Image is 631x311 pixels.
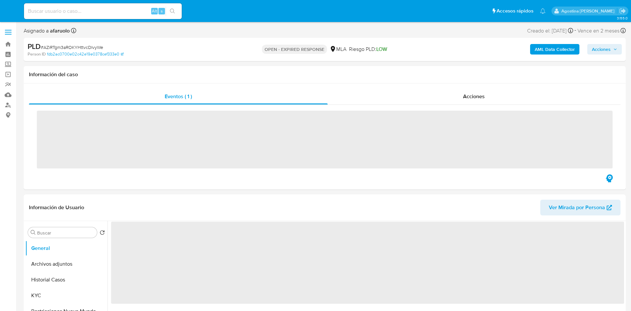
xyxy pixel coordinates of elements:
[29,71,620,78] h1: Información del caso
[49,27,70,34] b: afaruolo
[527,26,573,35] div: Creado el: [DATE]
[497,8,533,14] span: Accesos rápidos
[161,8,163,14] span: s
[28,51,46,57] b: Person ID
[619,8,626,14] a: Salir
[587,44,622,55] button: Acciones
[166,7,179,16] button: search-icon
[540,200,620,215] button: Ver Mirada por Persona
[530,44,579,55] button: AML Data Collector
[152,8,157,14] span: Alt
[37,111,613,168] span: ‌
[25,240,107,256] button: General
[165,93,192,100] span: Eventos ( 1 )
[577,27,619,34] span: Vence en 2 meses
[561,8,617,14] p: agostina.faruolo@mercadolibre.com
[540,8,546,14] a: Notificaciones
[330,46,346,53] div: MLA
[535,44,575,55] b: AML Data Collector
[262,45,327,54] p: OPEN - EXPIRED RESPONSE
[349,46,387,53] span: Riesgo PLD:
[29,204,84,211] h1: Información de Usuario
[47,51,124,57] a: fdb2ac0700e02c42e19e0378cef333e0
[111,222,624,304] span: ‌
[463,93,485,100] span: Acciones
[25,288,107,303] button: KYC
[574,26,576,35] span: -
[25,272,107,288] button: Historial Casos
[549,200,605,215] span: Ver Mirada por Persona
[24,7,182,15] input: Buscar usuario o caso...
[28,41,41,52] b: PLD
[41,44,103,51] span: # AZiRTgm3aROKYHttvcDIvyWe
[25,256,107,272] button: Archivos adjuntos
[592,44,611,55] span: Acciones
[100,230,105,237] button: Volver al orden por defecto
[37,230,94,236] input: Buscar
[24,27,70,34] span: Asignado a
[31,230,36,235] button: Buscar
[376,45,387,53] span: LOW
